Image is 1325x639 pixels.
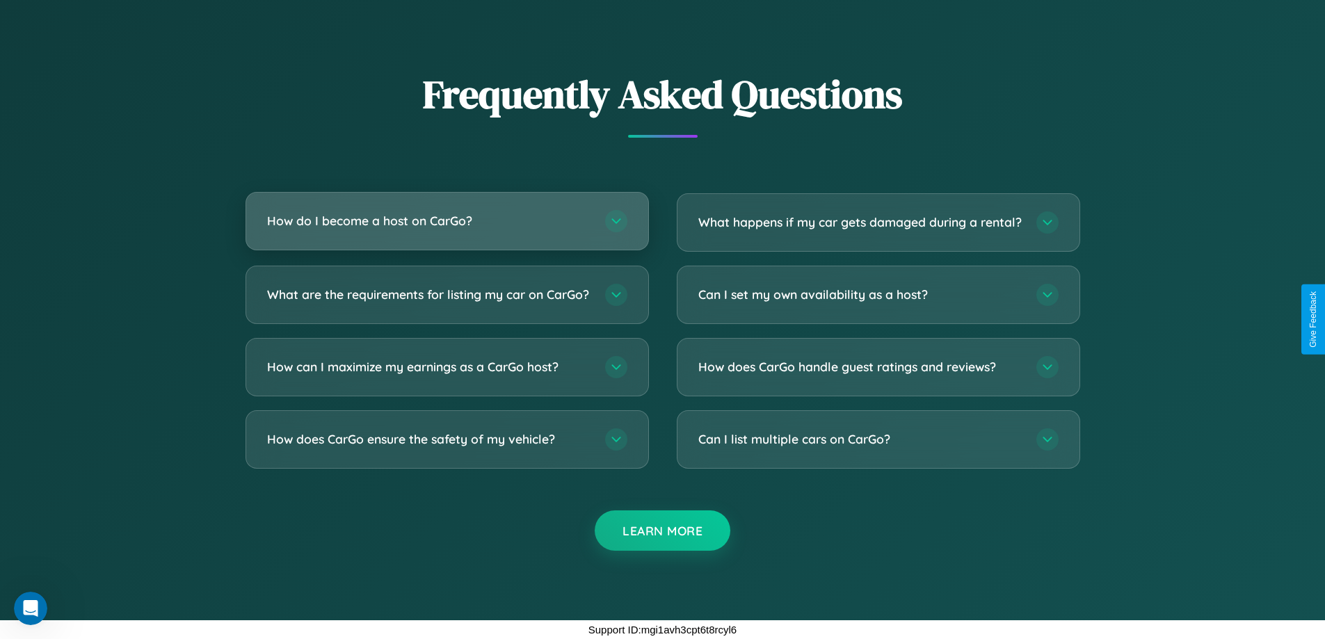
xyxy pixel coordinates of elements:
h3: How do I become a host on CarGo? [267,212,591,229]
h3: How can I maximize my earnings as a CarGo host? [267,358,591,375]
button: Learn More [595,510,730,551]
iframe: Intercom live chat [14,592,47,625]
h3: Can I list multiple cars on CarGo? [698,430,1022,448]
h3: What happens if my car gets damaged during a rental? [698,213,1022,231]
h3: Can I set my own availability as a host? [698,286,1022,303]
p: Support ID: mgi1avh3cpt6t8rcyl6 [588,620,737,639]
h2: Frequently Asked Questions [246,67,1080,121]
div: Give Feedback [1308,291,1318,348]
h3: How does CarGo handle guest ratings and reviews? [698,358,1022,375]
h3: What are the requirements for listing my car on CarGo? [267,286,591,303]
h3: How does CarGo ensure the safety of my vehicle? [267,430,591,448]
